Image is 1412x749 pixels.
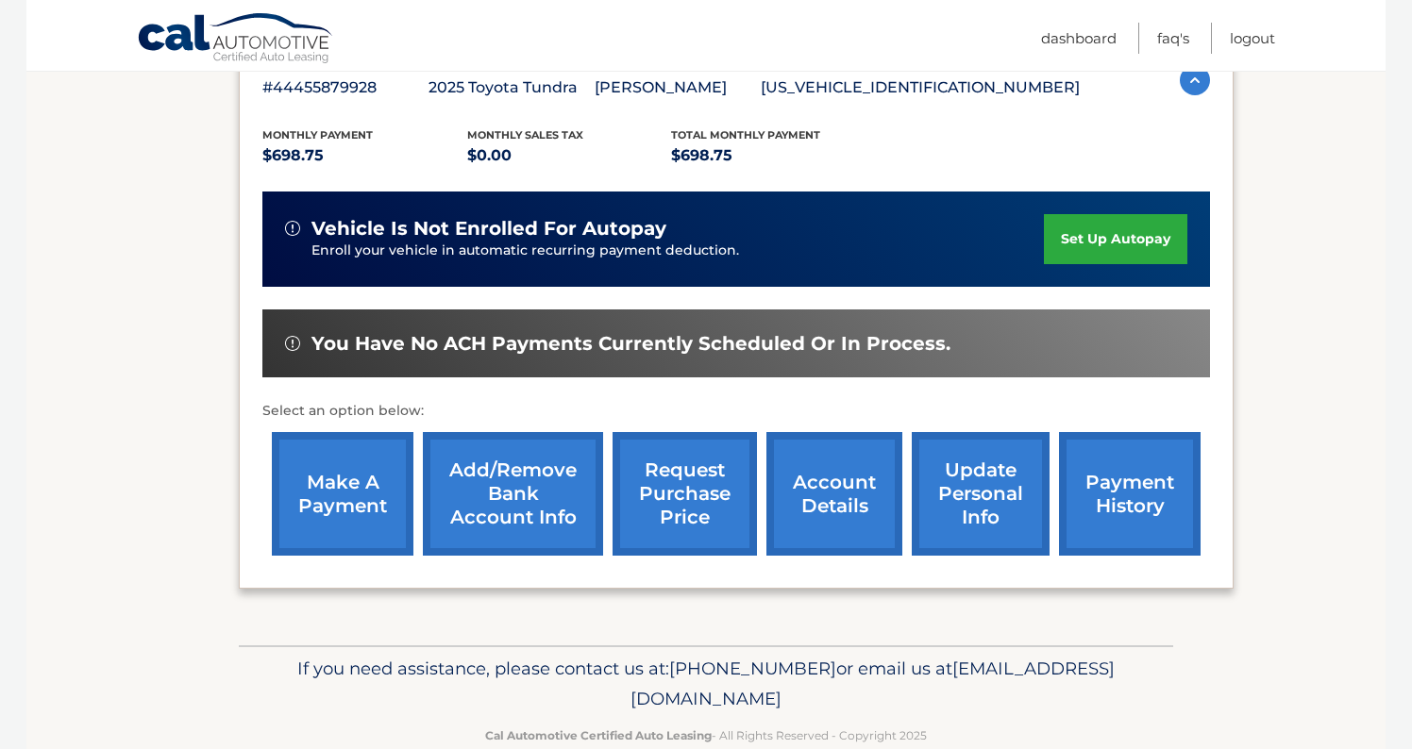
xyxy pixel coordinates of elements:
a: request purchase price [613,432,757,556]
a: Add/Remove bank account info [423,432,603,556]
p: $698.75 [262,142,467,169]
img: alert-white.svg [285,336,300,351]
a: Cal Automotive [137,12,335,67]
a: Dashboard [1041,23,1117,54]
a: account details [766,432,902,556]
p: [US_VEHICLE_IDENTIFICATION_NUMBER] [761,75,1080,101]
p: - All Rights Reserved - Copyright 2025 [251,725,1161,745]
a: payment history [1059,432,1201,556]
span: You have no ACH payments currently scheduled or in process. [311,332,950,356]
strong: Cal Automotive Certified Auto Leasing [485,728,712,742]
span: vehicle is not enrolled for autopay [311,217,666,241]
span: [PHONE_NUMBER] [669,657,836,679]
a: make a payment [272,432,413,556]
p: $0.00 [467,142,672,169]
span: Monthly Payment [262,128,373,141]
p: 2025 Toyota Tundra [429,75,595,101]
a: FAQ's [1157,23,1189,54]
a: set up autopay [1044,214,1187,264]
img: accordion-active.svg [1180,65,1210,95]
p: #44455879928 [262,75,429,101]
a: update personal info [912,432,1050,556]
span: Total Monthly Payment [671,128,820,141]
p: If you need assistance, please contact us at: or email us at [251,654,1161,714]
p: [PERSON_NAME] [595,75,761,101]
a: Logout [1230,23,1275,54]
p: Enroll your vehicle in automatic recurring payment deduction. [311,241,1044,261]
img: alert-white.svg [285,221,300,236]
span: Monthly sales Tax [467,128,583,141]
span: [EMAIL_ADDRESS][DOMAIN_NAME] [630,657,1115,709]
p: $698.75 [671,142,876,169]
p: Select an option below: [262,400,1210,423]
